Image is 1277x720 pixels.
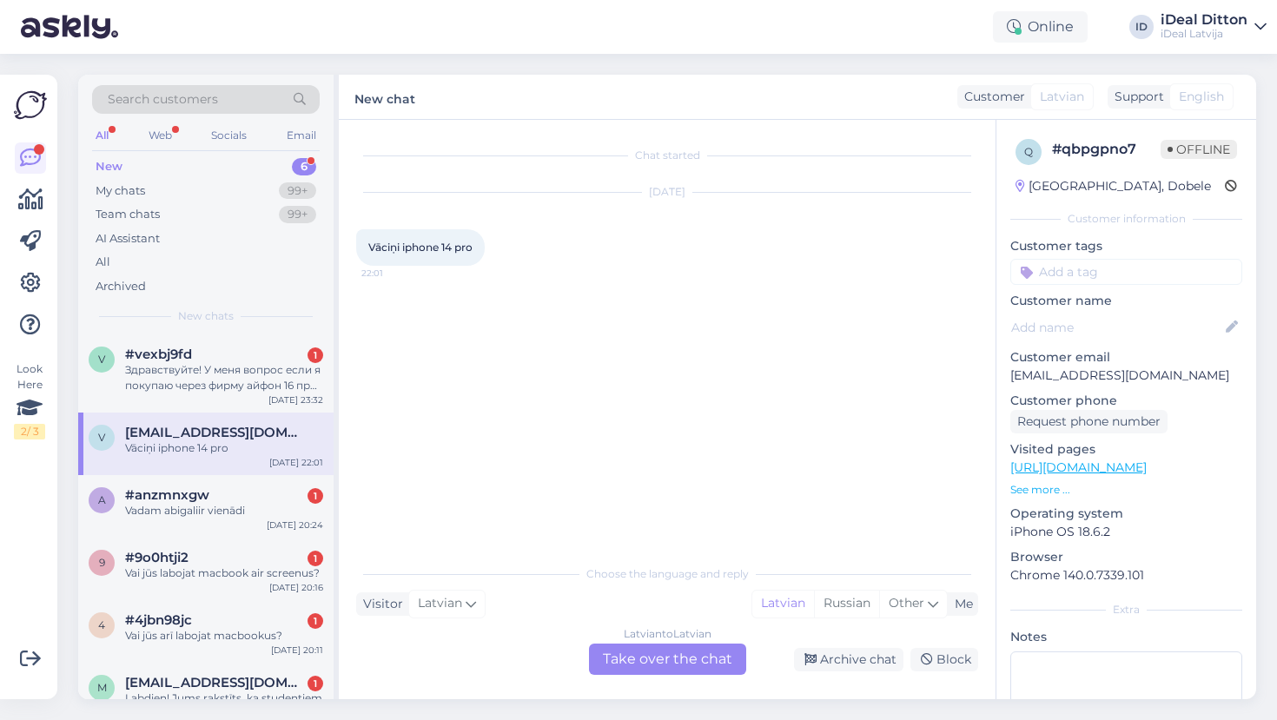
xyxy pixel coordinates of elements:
[292,158,316,175] div: 6
[125,628,323,644] div: Vai jūs arī labojat macbookus?
[889,595,924,611] span: Other
[108,90,218,109] span: Search customers
[279,182,316,200] div: 99+
[1010,367,1242,385] p: [EMAIL_ADDRESS][DOMAIN_NAME]
[279,206,316,223] div: 99+
[125,612,192,628] span: #4jbn98jc
[910,648,978,671] div: Block
[1010,292,1242,310] p: Customer name
[1010,348,1242,367] p: Customer email
[361,267,427,280] span: 22:01
[308,676,323,691] div: 1
[1010,392,1242,410] p: Customer phone
[269,581,323,594] div: [DATE] 20:16
[98,353,105,366] span: v
[1010,482,1242,498] p: See more ...
[1108,88,1164,106] div: Support
[1161,13,1247,27] div: iDeal Ditton
[1010,566,1242,585] p: Chrome 140.0.7339.101
[1010,237,1242,255] p: Customer tags
[752,591,814,617] div: Latvian
[1052,139,1161,160] div: # qbpgpno7
[1010,602,1242,618] div: Extra
[268,393,323,406] div: [DATE] 23:32
[271,644,323,657] div: [DATE] 20:11
[92,124,112,147] div: All
[1011,318,1222,337] input: Add name
[418,594,462,613] span: Latvian
[1161,13,1267,41] a: iDeal DittoniDeal Latvija
[125,347,192,362] span: #vexbj9fd
[308,488,323,504] div: 1
[1010,628,1242,646] p: Notes
[99,556,105,569] span: 9
[624,626,711,642] div: Latvian to Latvian
[125,487,209,503] span: #anzmnxgw
[1024,145,1033,158] span: q
[1016,177,1211,195] div: [GEOGRAPHIC_DATA], Dobele
[1161,140,1237,159] span: Offline
[993,11,1088,43] div: Online
[1179,88,1224,106] span: English
[308,613,323,629] div: 1
[178,308,234,324] span: New chats
[125,362,323,393] div: Здравствуйте! У меня вопрос если я покупаю через фирму айфон 16 про по ценам будет дешевле?
[125,550,189,565] span: #9o0htji2
[96,158,122,175] div: New
[356,566,978,582] div: Choose the language and reply
[1010,548,1242,566] p: Browser
[96,254,110,271] div: All
[1010,459,1147,475] a: [URL][DOMAIN_NAME]
[125,440,323,456] div: Vāciņi iphone 14 pro
[356,184,978,200] div: [DATE]
[145,124,175,147] div: Web
[96,182,145,200] div: My chats
[308,551,323,566] div: 1
[14,361,45,439] div: Look Here
[269,456,323,469] div: [DATE] 22:01
[1010,505,1242,523] p: Operating system
[267,519,323,532] div: [DATE] 20:24
[125,425,306,440] span: vineta-vineta@inbox.lv
[125,565,323,581] div: Vai jūs labojat macbook air screenus?
[125,675,306,690] span: m.rudass19@gmail.com
[14,89,47,122] img: Askly Logo
[1010,440,1242,459] p: Visited pages
[283,124,320,147] div: Email
[589,644,746,675] div: Take over the chat
[98,618,105,631] span: 4
[125,503,323,519] div: Vadam abigaliir vienādi
[356,148,978,163] div: Chat started
[814,591,879,617] div: Russian
[1010,523,1242,541] p: iPhone OS 18.6.2
[794,648,903,671] div: Archive chat
[368,241,473,254] span: Vāciņi iphone 14 pro
[1010,211,1242,227] div: Customer information
[1129,15,1154,39] div: ID
[96,278,146,295] div: Archived
[97,681,107,694] span: m
[308,347,323,363] div: 1
[1040,88,1084,106] span: Latvian
[356,595,403,613] div: Visitor
[14,424,45,439] div: 2 / 3
[98,431,105,444] span: v
[208,124,250,147] div: Socials
[98,493,106,506] span: a
[1161,27,1247,41] div: iDeal Latvija
[96,230,160,248] div: AI Assistant
[96,206,160,223] div: Team chats
[1010,410,1168,433] div: Request phone number
[957,88,1025,106] div: Customer
[354,85,415,109] label: New chat
[1010,259,1242,285] input: Add a tag
[948,595,973,613] div: Me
